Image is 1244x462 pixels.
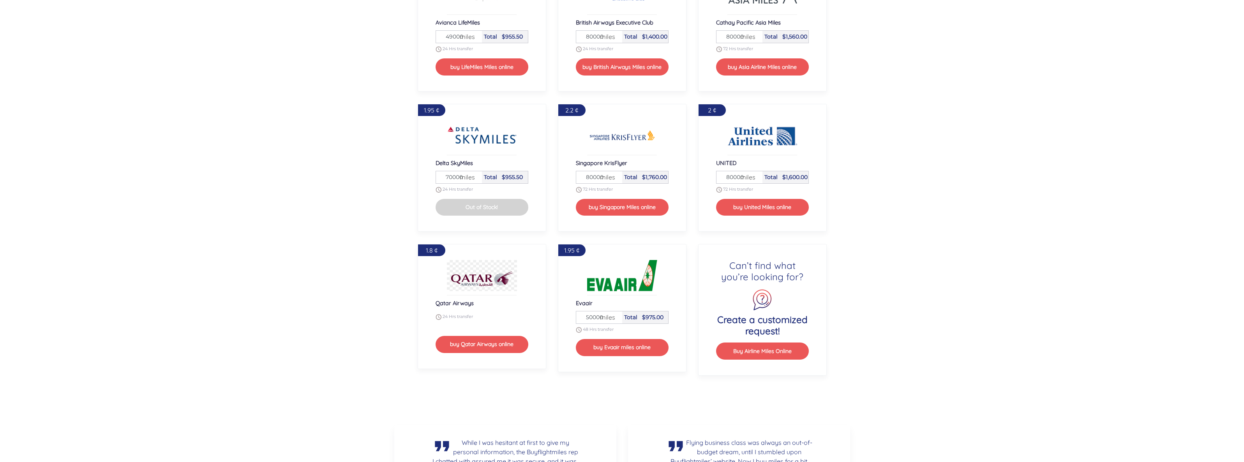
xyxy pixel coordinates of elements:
span: 1.95 ¢ [564,246,579,254]
span: Total [624,33,637,40]
span: $1,560.00 [782,33,807,40]
img: Quote [432,438,452,455]
span: $955.50 [502,33,523,40]
span: 72 Hrs transfer [723,46,753,52]
span: Delta SkyMiles [436,159,473,167]
span: UNITED [716,159,736,167]
span: Qatar Airways [436,299,474,307]
img: schedule.png [436,314,441,320]
img: Buy Evaair Airline miles online [587,260,657,291]
img: schedule.png [716,187,722,193]
span: 2.2 ¢ [565,106,578,114]
span: 2 ¢ [708,106,716,114]
img: schedule.png [576,327,582,333]
button: buy LifeMiles Miles online [436,58,528,75]
span: Total [764,33,778,40]
img: question icon [751,289,773,311]
span: Total [624,174,637,181]
h4: Create a customized request! [716,314,809,337]
span: Total [764,174,778,181]
span: miles [596,313,615,322]
span: miles [596,32,615,41]
img: Buy Qatar Airways Airline miles online [447,260,517,291]
span: $1,600.00 [782,174,808,181]
span: Evaair [576,299,593,307]
span: $955.50 [502,174,523,181]
button: buy United Miles online [716,199,809,216]
span: Total [624,314,637,321]
span: $1,760.00 [642,174,667,181]
button: buy Qatar Airways online [436,336,528,353]
span: Cathay Pacific Asia Miles [716,19,781,26]
span: 1.8 ¢ [426,246,438,254]
span: Total [484,174,497,181]
span: $975.00 [642,314,663,321]
img: Buy UNITED Airline miles online [727,120,798,151]
img: Quote [665,438,686,455]
span: 24 Hrs transfer [443,314,473,320]
button: Out of Stock! [436,199,528,216]
span: 24 Hrs transfer [583,46,613,52]
span: Avianca LifeMiles [436,19,480,26]
h4: Can’t find what you’re looking for? [716,260,809,283]
button: buy Evaair miles online [576,339,669,356]
img: schedule.png [716,46,722,52]
span: miles [596,172,615,182]
span: 72 Hrs transfer [583,186,613,192]
button: buy British Airways Miles online [576,58,669,75]
button: buy Asia Airline Miles online [716,58,809,75]
span: miles [736,32,755,41]
img: schedule.png [436,46,441,52]
a: buy Qatar Airways online [436,340,528,348]
span: 48 Hrs transfer [583,327,614,332]
button: buy Singapore Miles online [576,199,669,216]
span: 24 Hrs transfer [443,46,473,52]
span: Singapore KrisFlyer [576,159,627,167]
button: Buy Airline Miles Online [716,343,809,359]
span: British Airways Executive Club [576,19,653,26]
img: schedule.png [576,46,582,52]
span: Total [484,33,497,40]
span: 24 Hrs transfer [443,186,473,192]
span: 1.95 ¢ [424,106,439,114]
img: Buy Delta SkyMiles Airline miles online [447,120,517,151]
img: Buy Singapore KrisFlyer Airline miles online [587,120,657,151]
span: miles [456,172,475,182]
img: schedule.png [576,187,582,193]
img: schedule.png [436,187,441,193]
span: $1,400.00 [642,33,667,40]
span: miles [456,32,475,41]
span: 72 Hrs transfer [723,186,753,192]
span: miles [736,172,755,182]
